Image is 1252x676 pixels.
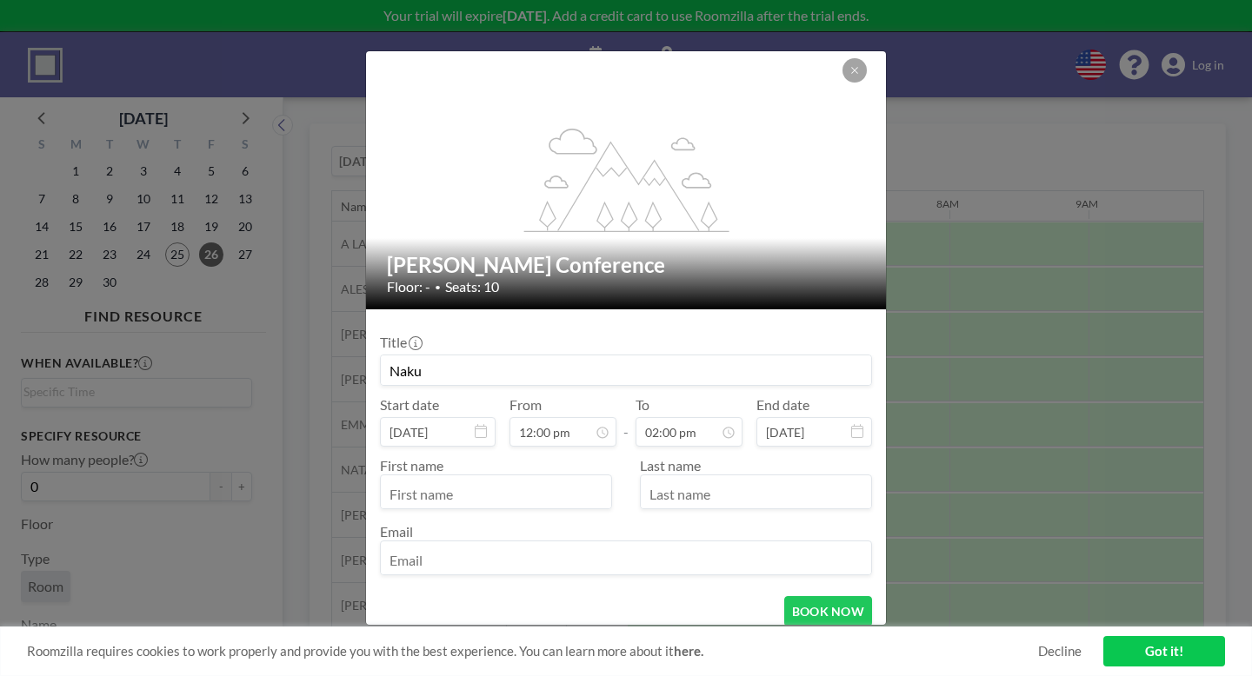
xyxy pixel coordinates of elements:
[1103,636,1225,666] a: Got it!
[381,479,611,508] input: First name
[27,643,1038,659] span: Roomzilla requires cookies to work properly and provide you with the best experience. You can lea...
[524,127,729,231] g: flex-grow: 1.2;
[784,596,872,626] button: BOOK NOW
[380,523,413,540] label: Email
[435,281,441,294] span: •
[381,545,871,574] input: Email
[380,396,439,414] label: Start date
[641,479,871,508] input: Last name
[636,396,649,414] label: To
[623,402,629,441] span: -
[756,396,809,414] label: End date
[380,334,421,351] label: Title
[674,643,703,659] a: here.
[1038,643,1082,659] a: Decline
[640,457,701,474] label: Last name
[380,457,443,474] label: First name
[387,252,867,278] h2: [PERSON_NAME] Conference
[381,355,871,385] input: Guest reservation
[387,278,430,295] span: Floor: -
[445,278,499,295] span: Seats: 10
[509,396,542,414] label: From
